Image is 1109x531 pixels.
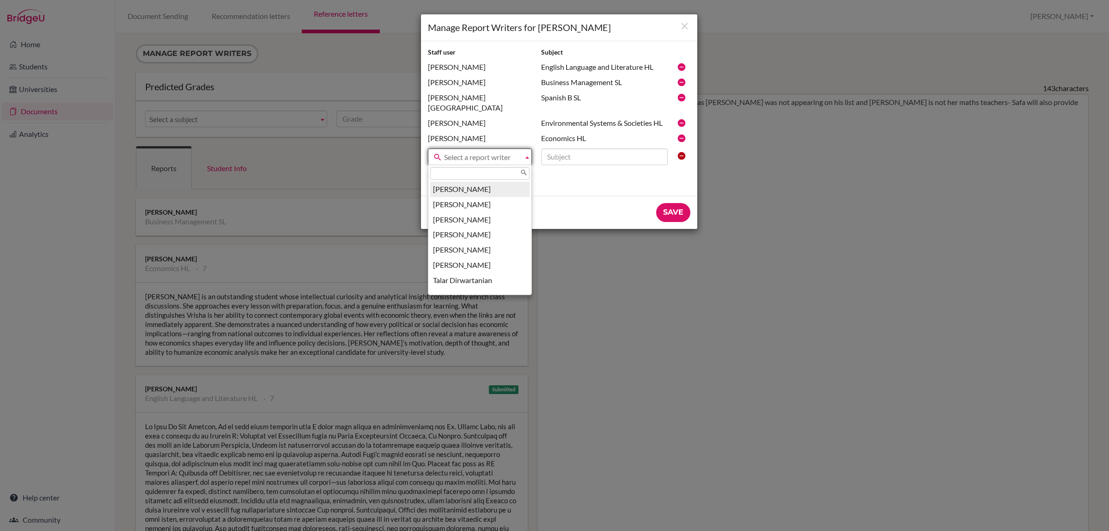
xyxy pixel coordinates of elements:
div: Economics HL [536,133,672,144]
div: [PERSON_NAME] [423,118,536,129]
div: [PERSON_NAME][GEOGRAPHIC_DATA] [423,93,536,114]
div: Environmental Systems & Societies HL [536,118,672,129]
li: [PERSON_NAME] [430,242,530,258]
h1: Manage Report Writers for [PERSON_NAME] [428,21,690,34]
i: Remove report writer [677,134,686,143]
li: Talar Dirwartanian [430,273,530,288]
h2: Staff user [428,48,532,57]
div: Business Management SL [536,77,672,88]
i: Clear report writer [677,151,686,161]
li: [PERSON_NAME] [430,288,530,303]
li: [PERSON_NAME] [430,197,530,212]
div: [PERSON_NAME] [423,133,536,144]
div: [PERSON_NAME] [423,77,536,88]
li: [PERSON_NAME] [430,227,530,242]
input: Subject [541,148,668,165]
div: [PERSON_NAME] [423,62,536,73]
button: Close [679,20,690,33]
i: Remove report writer [677,78,686,87]
i: Remove report writer [677,118,686,128]
input: Save [656,203,690,222]
i: Remove report writer [677,62,686,72]
li: [PERSON_NAME] [430,212,530,228]
span: Select a report writer [444,149,519,166]
h2: Subject [541,48,668,57]
li: [PERSON_NAME] [430,182,530,197]
div: Spanish B SL [536,93,672,103]
li: [PERSON_NAME] [430,258,530,273]
div: English Language and Literature HL [536,62,672,73]
i: Remove report writer [677,93,686,102]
